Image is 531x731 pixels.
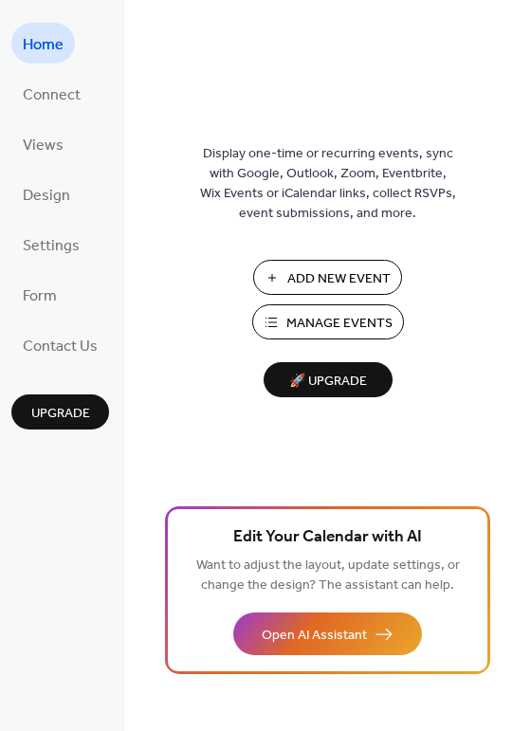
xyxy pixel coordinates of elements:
[275,369,381,394] span: 🚀 Upgrade
[23,282,57,311] span: Form
[23,30,64,60] span: Home
[11,224,91,265] a: Settings
[11,394,109,429] button: Upgrade
[23,332,98,361] span: Contact Us
[11,73,92,114] a: Connect
[286,314,393,334] span: Manage Events
[11,123,75,164] a: Views
[11,274,68,315] a: Form
[11,23,75,64] a: Home
[23,181,70,210] span: Design
[31,404,90,424] span: Upgrade
[262,626,367,646] span: Open AI Assistant
[196,553,460,598] span: Want to adjust the layout, update settings, or change the design? The assistant can help.
[200,144,456,224] span: Display one-time or recurring events, sync with Google, Outlook, Zoom, Eventbrite, Wix Events or ...
[11,324,109,365] a: Contact Us
[264,362,393,397] button: 🚀 Upgrade
[23,81,81,110] span: Connect
[287,269,391,289] span: Add New Event
[23,231,80,261] span: Settings
[253,260,402,295] button: Add New Event
[233,612,422,655] button: Open AI Assistant
[252,304,404,339] button: Manage Events
[23,131,64,160] span: Views
[11,174,82,214] a: Design
[233,524,422,551] span: Edit Your Calendar with AI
